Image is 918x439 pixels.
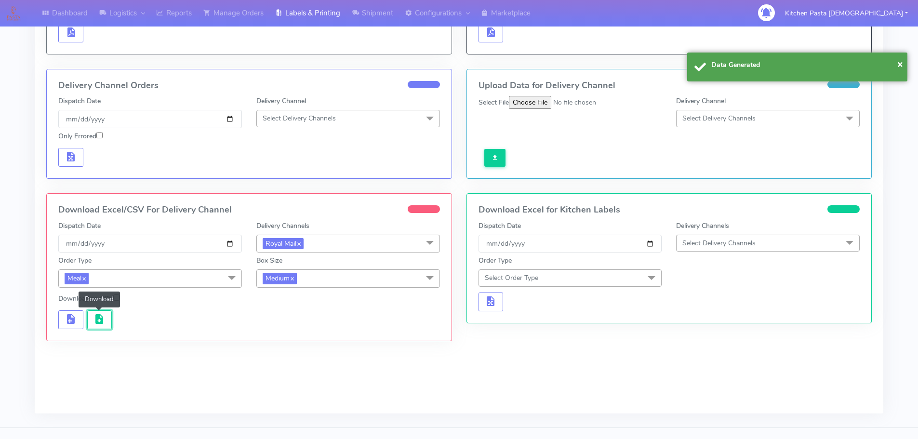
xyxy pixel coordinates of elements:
a: x [81,273,86,283]
a: x [290,273,294,283]
span: Select Order Type [485,273,538,282]
label: Delivery Channels [676,221,729,231]
div: Data Generated [711,60,900,70]
label: Order Type [479,255,512,266]
label: Delivery Channels [256,221,309,231]
span: Meal [65,273,89,284]
span: Royal Mail [263,238,304,249]
span: Select Delivery Channels [263,114,336,123]
label: Delivery Channel [256,96,306,106]
input: Download as CSV [113,294,120,301]
label: Dispatch Date [479,221,521,231]
a: x [296,238,301,248]
label: Dispatch Date [58,221,101,231]
span: Select Delivery Channels [682,239,756,248]
label: Download as CSV [58,293,120,304]
label: Dispatch Date [58,96,101,106]
span: × [897,57,903,70]
label: Delivery Channel [676,96,726,106]
label: Only Errored [58,131,103,141]
label: Select File [479,97,509,107]
h4: Upload Data for Delivery Channel [479,81,860,91]
span: Medium [263,273,297,284]
label: Box Size [256,255,282,266]
button: Kitchen Pasta [DEMOGRAPHIC_DATA] [778,3,915,23]
span: Select Delivery Channels [682,114,756,123]
h4: Delivery Channel Orders [58,81,440,91]
h4: Download Excel for Kitchen Labels [479,205,860,215]
input: Only Errored [96,132,103,138]
label: Order Type [58,255,92,266]
button: Close [897,57,903,71]
h4: Download Excel/CSV For Delivery Channel [58,205,440,215]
